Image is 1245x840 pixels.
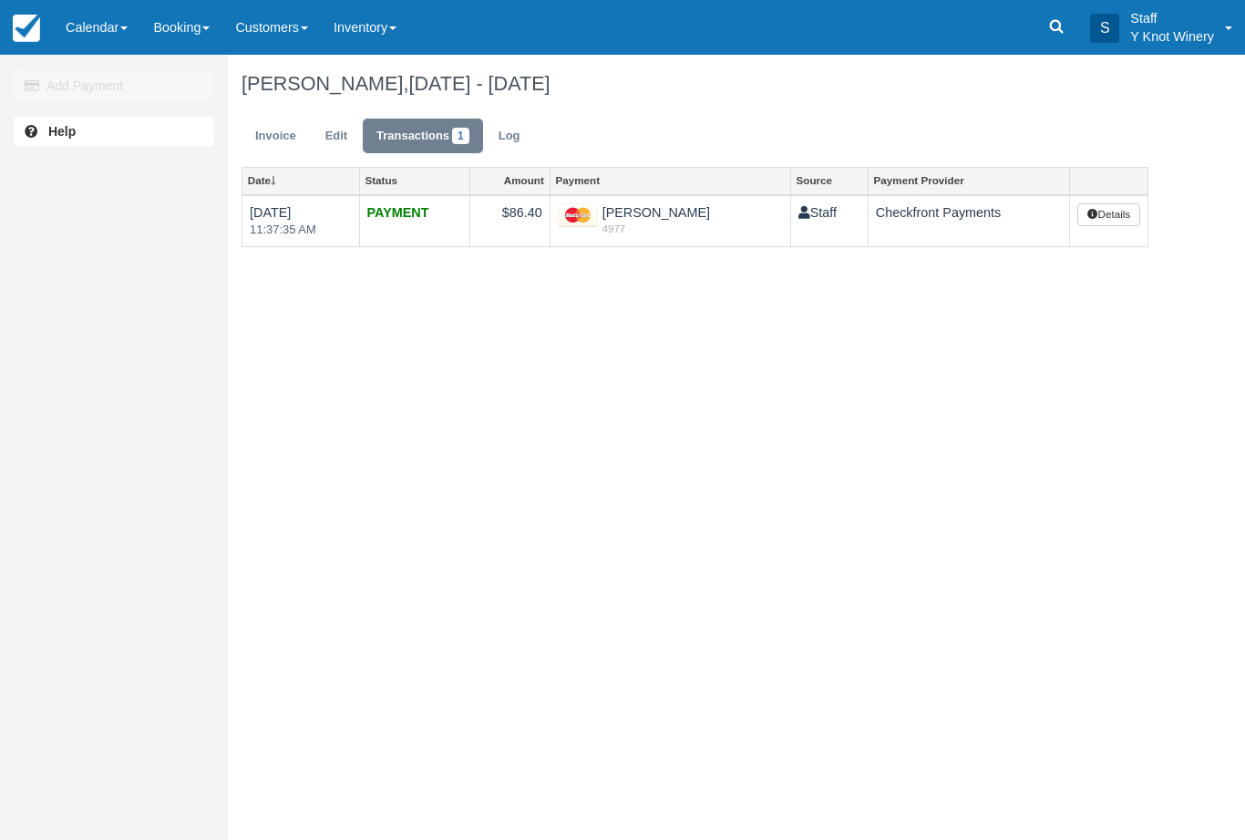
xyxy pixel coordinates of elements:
[242,73,1148,95] h1: [PERSON_NAME],
[790,195,868,247] td: Staff
[408,72,550,95] span: [DATE] - [DATE]
[48,124,76,139] b: Help
[1077,203,1139,227] button: Details
[1090,14,1119,43] div: S
[14,117,214,146] a: Help
[1130,9,1214,27] p: Staff
[360,168,470,193] a: Status
[1130,27,1214,46] p: Y Knot Winery
[550,195,790,247] td: [PERSON_NAME]
[558,203,598,228] img: mastercard.png
[470,195,550,247] td: $86.40
[485,119,534,154] a: Log
[13,15,40,42] img: checkfront-main-nav-mini-logo.png
[869,168,1069,193] a: Payment Provider
[558,222,783,236] em: 4977
[312,119,361,154] a: Edit
[868,195,1069,247] td: Checkfront Payments
[363,119,483,154] a: Transactions1
[242,168,359,193] a: Date
[452,128,469,144] span: 1
[242,119,310,154] a: Invoice
[470,168,549,193] a: Amount
[791,168,868,193] a: Source
[250,222,352,239] em: 11:37:35 AM
[367,205,429,220] strong: PAYMENT
[242,195,360,247] td: [DATE]
[550,168,790,193] a: Payment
